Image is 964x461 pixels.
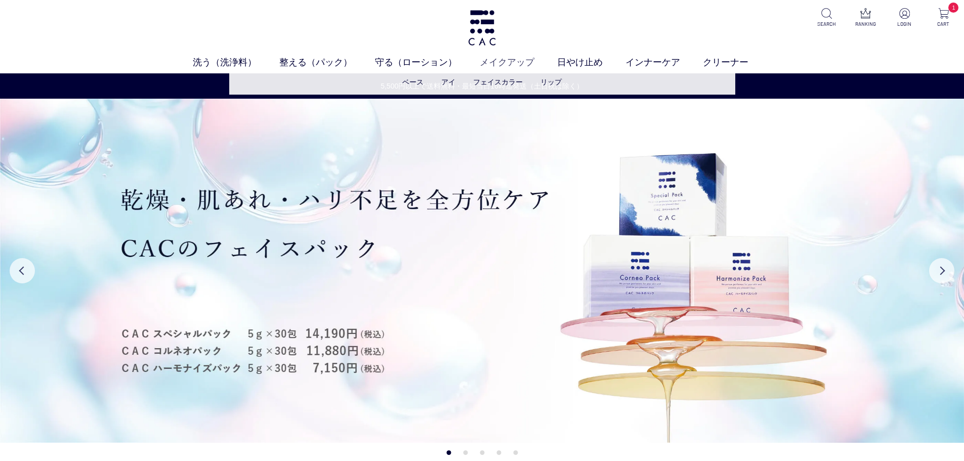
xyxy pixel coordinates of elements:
[402,78,424,86] a: ベース
[441,78,455,86] a: アイ
[625,56,703,69] a: インナーケア
[375,56,480,69] a: 守る（ローション）
[540,78,562,86] a: リップ
[1,81,963,92] a: 5,500円以上で送料無料・最短当日16時迄発送（土日祝は除く）
[513,450,518,455] button: 5 of 5
[193,56,279,69] a: 洗う（洗浄料）
[480,450,484,455] button: 3 of 5
[814,20,839,28] p: SEARCH
[279,56,375,69] a: 整える（パック）
[496,450,501,455] button: 4 of 5
[446,450,451,455] button: 1 of 5
[557,56,625,69] a: 日やけ止め
[931,20,956,28] p: CART
[929,258,954,283] button: Next
[853,8,878,28] a: RANKING
[467,10,497,46] img: logo
[853,20,878,28] p: RANKING
[10,258,35,283] button: Previous
[948,3,958,13] span: 1
[814,8,839,28] a: SEARCH
[892,8,917,28] a: LOGIN
[703,56,771,69] a: クリーナー
[931,8,956,28] a: 1 CART
[473,78,523,86] a: フェイスカラー
[892,20,917,28] p: LOGIN
[480,56,557,69] a: メイクアップ
[463,450,468,455] button: 2 of 5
